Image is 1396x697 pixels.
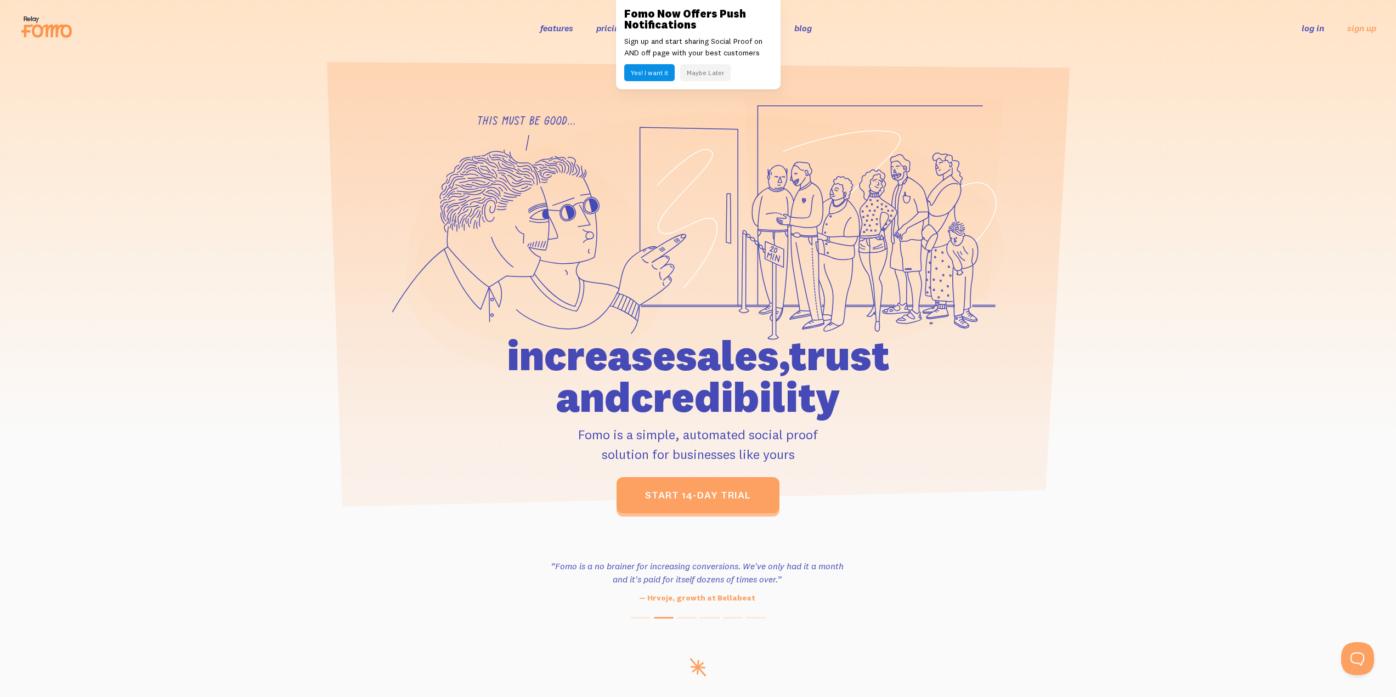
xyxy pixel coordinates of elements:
a: log in [1302,22,1324,33]
h3: “Fomo is a no brainer for increasing conversions. We've only had it a month and it's paid for its... [547,559,847,586]
button: Maybe Later [680,64,731,81]
a: start 14-day trial [617,477,779,513]
a: sign up [1347,22,1376,34]
button: Yes! I want it [624,64,675,81]
iframe: Help Scout Beacon - Open [1341,642,1374,675]
p: Fomo is a simple, automated social proof solution for businesses like yours [444,424,952,464]
h3: Fomo Now Offers Push Notifications [624,8,772,30]
a: features [540,22,573,33]
h1: increase sales, trust and credibility [444,335,952,418]
p: — Hrvoje, growth at Bellabeat [547,592,847,604]
a: blog [794,22,812,33]
p: Sign up and start sharing Social Proof on AND off page with your best customers [624,36,772,59]
a: pricing [596,22,624,33]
